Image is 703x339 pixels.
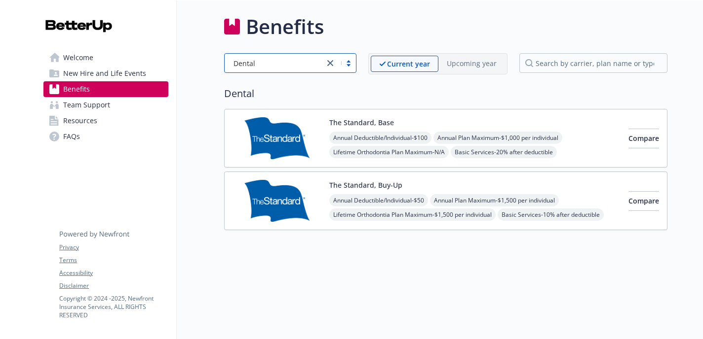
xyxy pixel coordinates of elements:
[628,196,659,205] span: Compare
[43,97,168,113] a: Team Support
[451,146,557,158] span: Basic Services - 20% after deductible
[329,180,402,190] button: The Standard, Buy-Up
[438,56,505,72] span: Upcoming year
[59,281,168,290] a: Disclaimer
[43,50,168,66] a: Welcome
[230,58,319,68] span: Dental
[59,294,168,319] p: Copyright © 2024 - 2025 , Newfront Insurance Services, ALL RIGHTS RESERVED
[246,12,324,41] h1: Benefits
[59,243,168,252] a: Privacy
[234,58,255,68] span: Dental
[63,97,110,113] span: Team Support
[224,86,667,101] h2: Dental
[433,132,562,144] span: Annual Plan Maximum - $1,000 per individual
[329,194,428,206] span: Annual Deductible/Individual - $50
[329,146,449,158] span: Lifetime Orthodontia Plan Maximum - N/A
[628,129,659,148] button: Compare
[387,59,430,69] p: Current year
[498,208,604,221] span: Basic Services - 10% after deductible
[329,208,496,221] span: Lifetime Orthodontia Plan Maximum - $1,500 per individual
[233,117,321,159] img: Standard Insurance Company carrier logo
[628,191,659,211] button: Compare
[43,129,168,144] a: FAQs
[519,53,667,73] input: search by carrier, plan name or type
[63,50,93,66] span: Welcome
[59,269,168,277] a: Accessibility
[430,194,559,206] span: Annual Plan Maximum - $1,500 per individual
[447,58,497,68] p: Upcoming year
[628,134,659,143] span: Compare
[43,81,168,97] a: Benefits
[63,81,90,97] span: Benefits
[43,66,168,81] a: New Hire and Life Events
[329,132,431,144] span: Annual Deductible/Individual - $100
[63,113,97,129] span: Resources
[233,180,321,222] img: Standard Insurance Company carrier logo
[63,129,80,144] span: FAQs
[63,66,146,81] span: New Hire and Life Events
[324,57,336,69] a: close
[329,117,394,128] button: The Standard, Base
[59,256,168,265] a: Terms
[43,113,168,129] a: Resources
